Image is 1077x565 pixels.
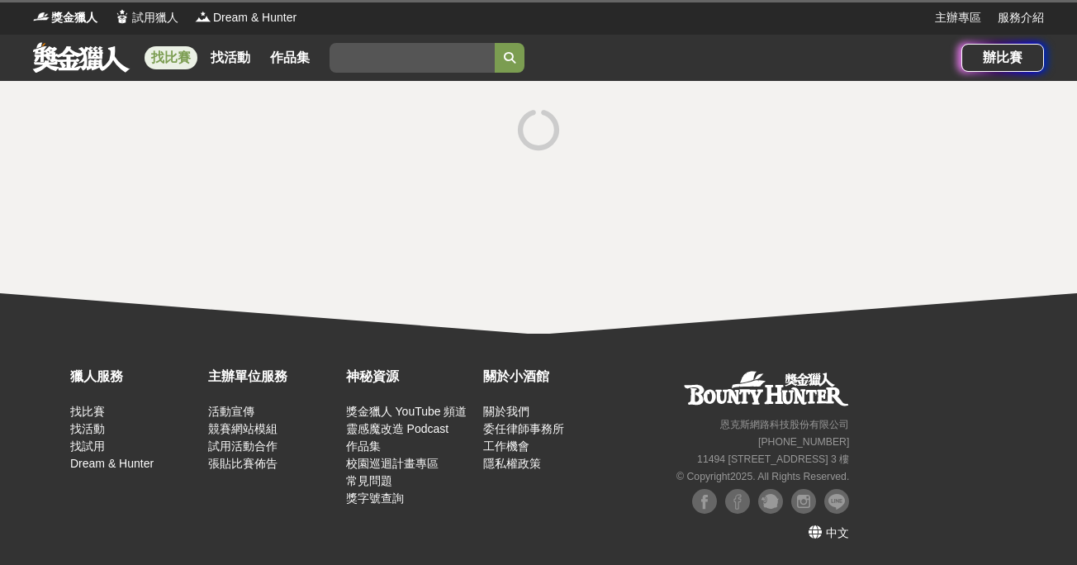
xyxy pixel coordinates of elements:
[70,457,154,470] a: Dream & Hunter
[676,471,849,482] small: © Copyright 2025 . All Rights Reserved.
[483,457,541,470] a: 隱私權政策
[195,8,211,25] img: Logo
[70,367,200,387] div: 獵人服務
[483,367,613,387] div: 關於小酒館
[725,489,750,514] img: Facebook
[346,439,381,453] a: 作品集
[208,367,338,387] div: 主辦單位服務
[33,8,50,25] img: Logo
[998,9,1044,26] a: 服務介紹
[208,457,278,470] a: 張貼比賽佈告
[791,489,816,514] img: Instagram
[70,439,105,453] a: 找試用
[132,9,178,26] span: 試用獵人
[114,9,178,26] a: Logo試用獵人
[213,9,297,26] span: Dream & Hunter
[720,419,849,430] small: 恩克斯網路科技股份有限公司
[697,453,849,465] small: 11494 [STREET_ADDRESS] 3 樓
[758,436,849,448] small: [PHONE_NUMBER]
[346,491,404,505] a: 獎字號查詢
[208,422,278,435] a: 競賽網站模組
[346,457,439,470] a: 校園巡迴計畫專區
[961,44,1044,72] a: 辦比賽
[51,9,97,26] span: 獎金獵人
[483,405,529,418] a: 關於我們
[70,405,105,418] a: 找比賽
[346,474,392,487] a: 常見問題
[758,489,783,514] img: Plurk
[204,46,257,69] a: 找活動
[145,46,197,69] a: 找比賽
[263,46,316,69] a: 作品集
[195,9,297,26] a: LogoDream & Hunter
[346,422,448,435] a: 靈感魔改造 Podcast
[692,489,717,514] img: Facebook
[33,9,97,26] a: Logo獎金獵人
[346,405,467,418] a: 獎金獵人 YouTube 頻道
[208,439,278,453] a: 試用活動合作
[483,439,529,453] a: 工作機會
[826,526,849,539] span: 中文
[114,8,130,25] img: Logo
[70,422,105,435] a: 找活動
[346,367,476,387] div: 神秘資源
[483,422,564,435] a: 委任律師事務所
[208,405,254,418] a: 活動宣傳
[935,9,981,26] a: 主辦專區
[824,489,849,514] img: LINE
